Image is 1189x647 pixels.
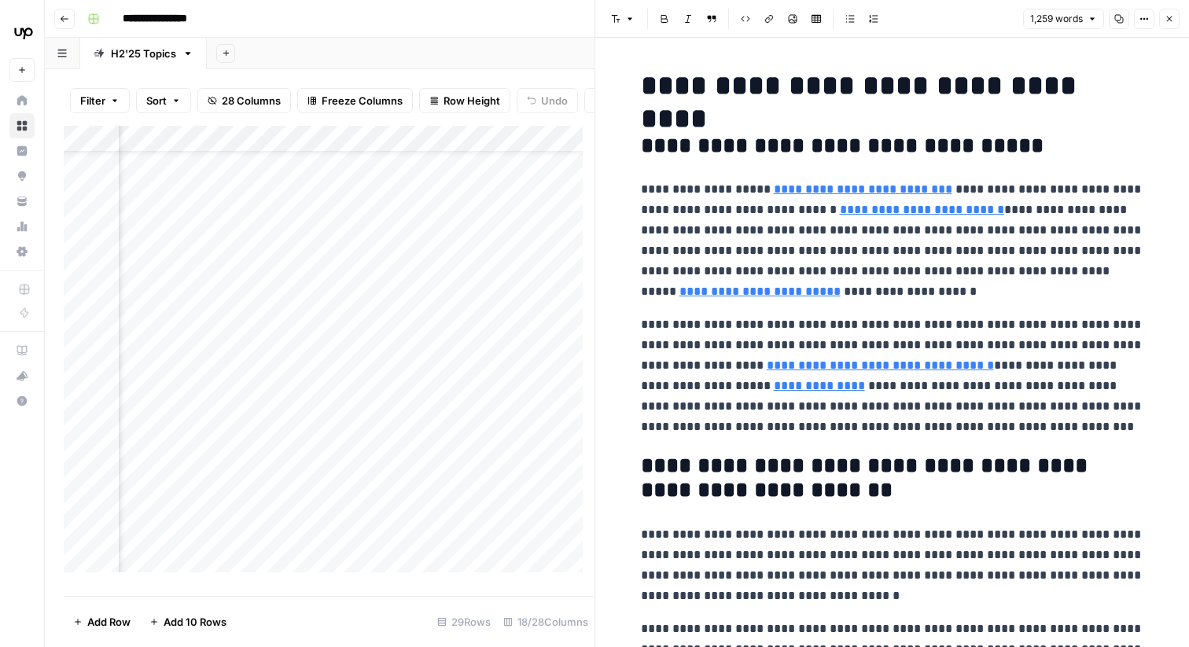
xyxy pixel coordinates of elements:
[140,609,236,634] button: Add 10 Rows
[444,93,500,108] span: Row Height
[9,338,35,363] a: AirOps Academy
[541,93,568,108] span: Undo
[9,388,35,414] button: Help + Support
[1030,12,1083,26] span: 1,259 words
[9,189,35,214] a: Your Data
[136,88,191,113] button: Sort
[80,93,105,108] span: Filter
[9,88,35,113] a: Home
[419,88,510,113] button: Row Height
[1023,9,1104,29] button: 1,259 words
[431,609,497,634] div: 29 Rows
[111,46,176,61] div: H2'25 Topics
[9,113,35,138] a: Browse
[64,609,140,634] button: Add Row
[322,93,403,108] span: Freeze Columns
[9,239,35,264] a: Settings
[10,364,34,388] div: What's new?
[9,18,38,46] img: Upwork Logo
[9,13,35,52] button: Workspace: Upwork
[146,93,167,108] span: Sort
[70,88,130,113] button: Filter
[497,609,594,634] div: 18/28 Columns
[9,164,35,189] a: Opportunities
[9,214,35,239] a: Usage
[164,614,226,630] span: Add 10 Rows
[9,363,35,388] button: What's new?
[80,38,207,69] a: H2'25 Topics
[297,88,413,113] button: Freeze Columns
[222,93,281,108] span: 28 Columns
[517,88,578,113] button: Undo
[87,614,131,630] span: Add Row
[9,138,35,164] a: Insights
[197,88,291,113] button: 28 Columns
